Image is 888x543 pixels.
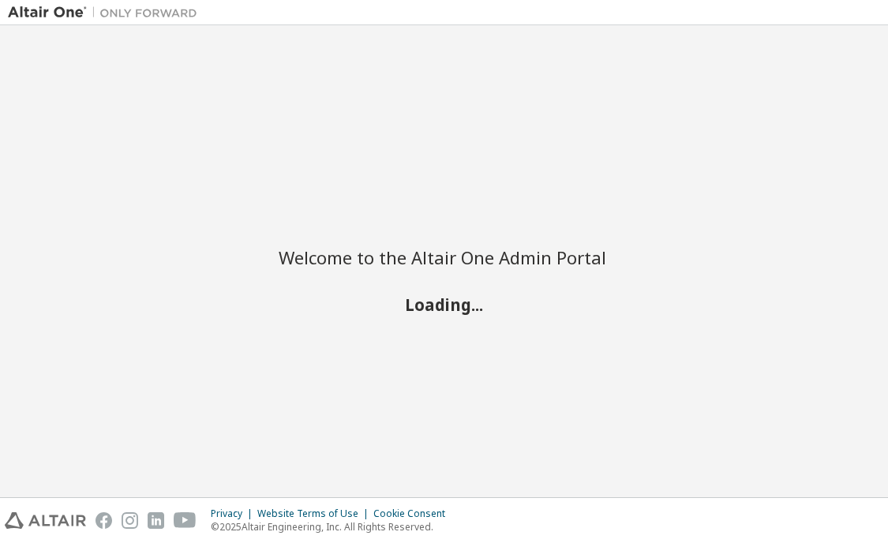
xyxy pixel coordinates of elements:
h2: Welcome to the Altair One Admin Portal [279,246,610,268]
h2: Loading... [279,294,610,315]
div: Cookie Consent [373,507,455,520]
img: facebook.svg [96,512,112,529]
div: Website Terms of Use [257,507,373,520]
img: linkedin.svg [148,512,164,529]
img: youtube.svg [174,512,197,529]
img: Altair One [8,5,205,21]
div: Privacy [211,507,257,520]
img: instagram.svg [122,512,138,529]
p: © 2025 Altair Engineering, Inc. All Rights Reserved. [211,520,455,534]
img: altair_logo.svg [5,512,86,529]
